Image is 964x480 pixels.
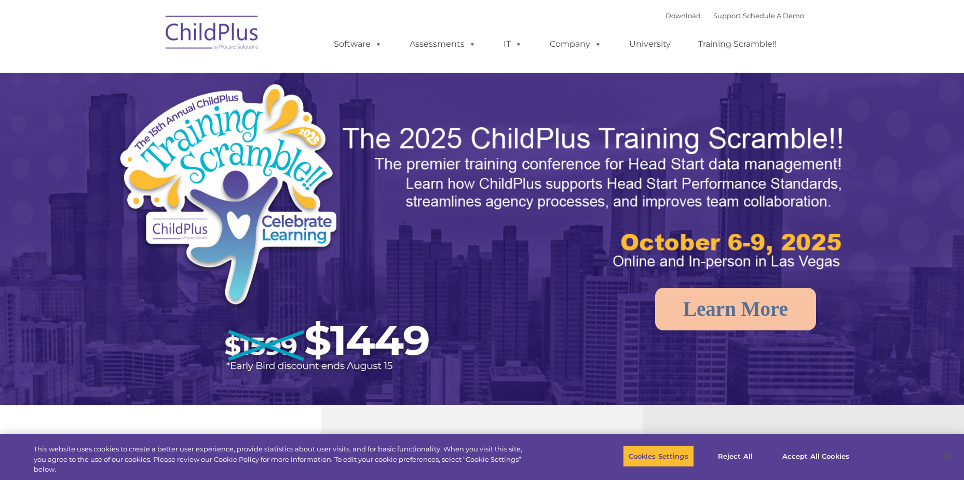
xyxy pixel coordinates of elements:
a: Schedule A Demo [743,11,804,20]
a: Support [713,11,741,20]
span: Phone number [144,111,188,119]
button: Cookies Settings [623,445,694,467]
a: Software [323,34,392,55]
a: Learn More [655,288,816,330]
button: Close [936,445,959,468]
a: Company [539,34,612,55]
button: Accept All Cookies [777,445,855,467]
font: | [666,11,804,20]
img: ChildPlus by Procare Solutions [160,8,264,60]
button: Reject All [703,445,768,467]
a: Assessments [399,34,486,55]
div: This website uses cookies to create a better user experience, provide statistics about user visit... [34,444,530,475]
a: Training Scramble!! [688,34,787,55]
a: IT [493,34,533,55]
a: University [619,34,681,55]
span: Last name [144,69,176,76]
a: Download [666,11,701,20]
